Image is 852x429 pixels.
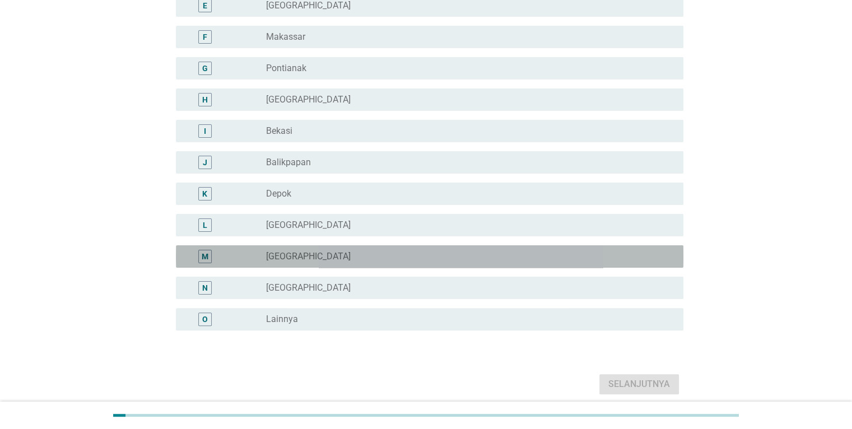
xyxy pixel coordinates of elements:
[203,219,207,231] div: L
[266,157,311,168] label: Balikpapan
[202,313,208,325] div: O
[204,125,206,137] div: I
[202,188,207,199] div: K
[266,188,291,199] label: Depok
[202,94,208,105] div: H
[203,156,207,168] div: J
[266,63,306,74] label: Pontianak
[266,314,298,325] label: Lainnya
[266,94,351,105] label: [GEOGRAPHIC_DATA]
[203,31,207,43] div: F
[202,62,208,74] div: G
[202,250,208,262] div: M
[266,251,351,262] label: [GEOGRAPHIC_DATA]
[266,220,351,231] label: [GEOGRAPHIC_DATA]
[266,31,305,43] label: Makassar
[266,125,292,137] label: Bekasi
[202,282,208,293] div: N
[266,282,351,293] label: [GEOGRAPHIC_DATA]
